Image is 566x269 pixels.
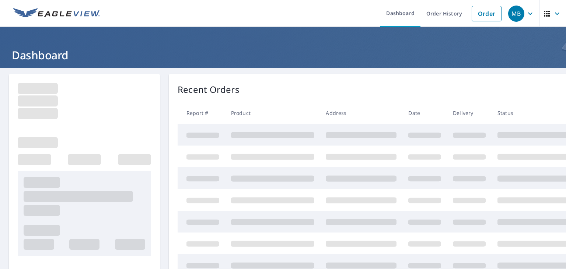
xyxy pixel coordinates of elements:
p: Recent Orders [178,83,240,96]
div: MB [508,6,524,22]
th: Product [225,102,320,124]
th: Delivery [447,102,492,124]
img: EV Logo [13,8,100,19]
h1: Dashboard [9,48,557,63]
th: Date [402,102,447,124]
th: Address [320,102,402,124]
th: Report # [178,102,225,124]
a: Order [472,6,502,21]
